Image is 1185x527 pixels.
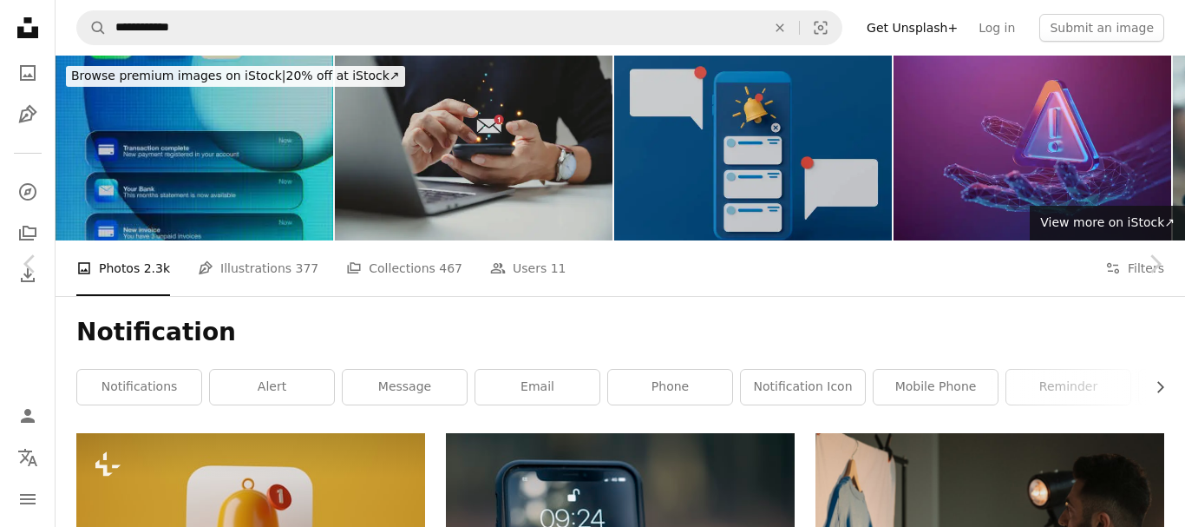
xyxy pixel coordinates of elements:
button: Visual search [800,11,841,44]
span: View more on iStock ↗ [1040,215,1175,229]
button: Submit an image [1039,14,1164,42]
a: Log in / Sign up [10,399,45,433]
a: notifications [77,370,201,405]
img: Hand of businessman using smartphone for email with notification alert. [335,56,612,240]
a: Explore [10,175,45,209]
a: Log in [968,14,1025,42]
button: Search Unsplash [77,11,107,44]
a: View more on iStock↗ [1030,206,1185,240]
span: 467 [439,259,462,278]
h1: Notification [76,317,1164,348]
button: Clear [761,11,799,44]
a: Illustrations [10,97,45,132]
img: Warning, attention symbol with exclamation mark in the triangle on the abstract human hand made w... [894,56,1171,240]
img: 3d rendering notification center interface. [614,56,892,240]
a: Illustrations 377 [198,240,318,296]
a: Photos [10,56,45,90]
a: notification icon [741,370,865,405]
button: scroll list to the right [1144,370,1164,405]
a: reminder [1006,370,1130,405]
button: Menu [10,482,45,517]
span: 11 [551,259,566,278]
button: Filters [1105,240,1164,296]
span: Browse premium images on iStock | [71,69,285,82]
a: phone [608,370,732,405]
a: email [475,370,599,405]
div: 20% off at iStock ↗ [66,66,405,87]
a: Browse premium images on iStock|20% off at iStock↗ [56,56,416,97]
a: Users 11 [490,240,566,296]
a: Collections 467 [346,240,462,296]
img: Banking and credit card application notifications on a smartphone [56,56,333,240]
a: mobile phone [874,370,998,405]
button: Language [10,440,45,475]
a: message [343,370,467,405]
a: Next [1124,181,1185,347]
a: alert [210,370,334,405]
span: 377 [296,259,319,278]
form: Find visuals sitewide [76,10,842,45]
a: Get Unsplash+ [856,14,968,42]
